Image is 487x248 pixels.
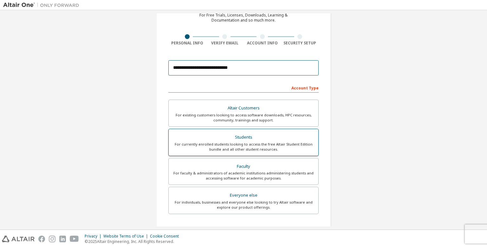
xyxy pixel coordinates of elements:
p: © 2025 Altair Engineering, Inc. All Rights Reserved. [85,239,183,244]
div: Privacy [85,234,103,239]
div: Security Setup [281,41,319,46]
div: Altair Customers [172,104,315,113]
div: Account Type [168,82,319,93]
div: For Free Trials, Licenses, Downloads, Learning & Documentation and so much more. [199,13,288,23]
div: Faculty [172,162,315,171]
div: For faculty & administrators of academic institutions administering students and accessing softwa... [172,171,315,181]
div: Website Terms of Use [103,234,150,239]
div: Your Profile [168,224,319,234]
div: Verify Email [206,41,244,46]
div: Students [172,133,315,142]
div: For individuals, businesses and everyone else looking to try Altair software and explore our prod... [172,200,315,210]
img: facebook.svg [38,236,45,242]
img: linkedin.svg [59,236,66,242]
img: instagram.svg [49,236,55,242]
img: Altair One [3,2,82,8]
div: For currently enrolled students looking to access the free Altair Student Edition bundle and all ... [172,142,315,152]
div: Everyone else [172,191,315,200]
div: Personal Info [168,41,206,46]
div: Cookie Consent [150,234,183,239]
img: altair_logo.svg [2,236,35,242]
img: youtube.svg [70,236,79,242]
div: For existing customers looking to access software downloads, HPC resources, community, trainings ... [172,113,315,123]
div: Account Info [243,41,281,46]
